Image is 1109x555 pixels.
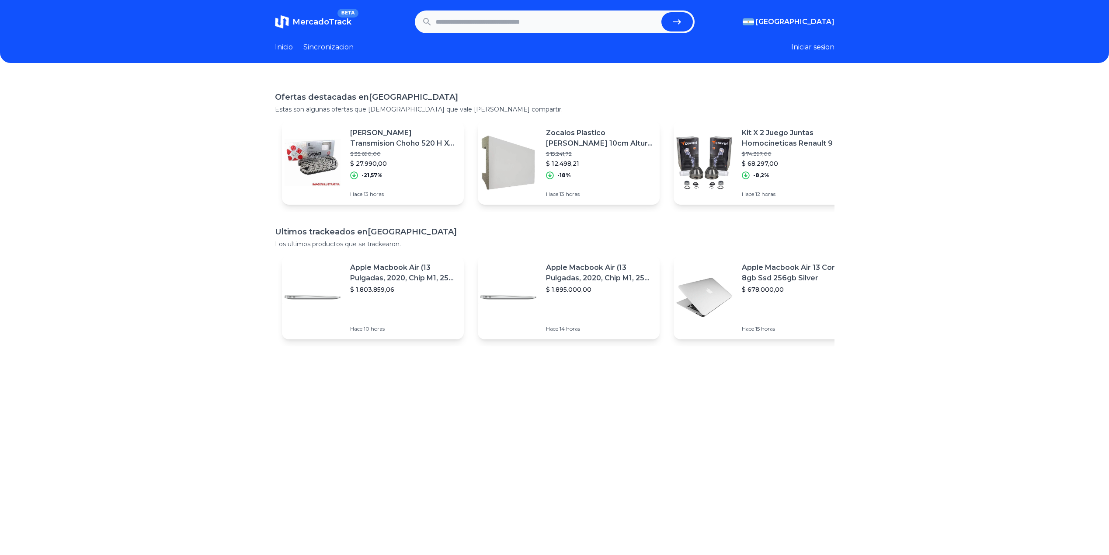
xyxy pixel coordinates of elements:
[275,226,834,238] h1: Ultimos trackeados en [GEOGRAPHIC_DATA]
[743,18,754,25] img: Argentina
[557,172,571,179] p: -18%
[350,285,457,294] p: $ 1.803.859,06
[743,17,834,27] button: [GEOGRAPHIC_DATA]
[478,255,660,339] a: Featured imageApple Macbook Air (13 Pulgadas, 2020, Chip M1, 256 Gb De Ssd, 8 Gb De Ram) - Plata$...
[546,191,653,198] p: Hace 13 horas
[282,121,464,205] a: Featured image[PERSON_NAME] Transmision Choho 520 H X 110 Reforzada - Um$ 35.690,00$ 27.990,00-21...
[292,17,351,27] span: MercadoTrack
[674,255,855,339] a: Featured imageApple Macbook Air 13 Core I5 8gb Ssd 256gb Silver$ 678.000,00Hace 15 horas
[756,17,834,27] span: [GEOGRAPHIC_DATA]
[282,267,343,328] img: Featured image
[275,15,351,29] a: MercadoTrackBETA
[478,267,539,328] img: Featured image
[337,9,358,17] span: BETA
[478,132,539,193] img: Featured image
[546,262,653,283] p: Apple Macbook Air (13 Pulgadas, 2020, Chip M1, 256 Gb De Ssd, 8 Gb De Ram) - Plata
[674,267,735,328] img: Featured image
[546,128,653,149] p: Zocalos Plastico [PERSON_NAME] 10cm Altura Borde Recto Largo 1m
[791,42,834,52] button: Iniciar sesion
[742,191,848,198] p: Hace 12 horas
[350,325,457,332] p: Hace 10 horas
[362,172,382,179] p: -21,57%
[742,150,848,157] p: $ 74.397,00
[674,132,735,193] img: Featured image
[742,128,848,149] p: Kit X 2 Juego Juntas Homocineticas Renault 9 11 Corven
[742,262,848,283] p: Apple Macbook Air 13 Core I5 8gb Ssd 256gb Silver
[742,285,848,294] p: $ 678.000,00
[275,240,834,248] p: Los ultimos productos que se trackearon.
[546,150,653,157] p: $ 15.241,72
[546,325,653,332] p: Hace 14 horas
[275,15,289,29] img: MercadoTrack
[350,128,457,149] p: [PERSON_NAME] Transmision Choho 520 H X 110 Reforzada - Um
[742,159,848,168] p: $ 68.297,00
[350,191,457,198] p: Hace 13 horas
[282,255,464,339] a: Featured imageApple Macbook Air (13 Pulgadas, 2020, Chip M1, 256 Gb De Ssd, 8 Gb De Ram) - Plata$...
[275,91,834,103] h1: Ofertas destacadas en [GEOGRAPHIC_DATA]
[303,42,354,52] a: Sincronizacion
[350,262,457,283] p: Apple Macbook Air (13 Pulgadas, 2020, Chip M1, 256 Gb De Ssd, 8 Gb De Ram) - Plata
[546,159,653,168] p: $ 12.498,21
[282,132,343,193] img: Featured image
[742,325,848,332] p: Hace 15 horas
[275,105,834,114] p: Estas son algunas ofertas que [DEMOGRAPHIC_DATA] que vale [PERSON_NAME] compartir.
[478,121,660,205] a: Featured imageZocalos Plastico [PERSON_NAME] 10cm Altura Borde Recto Largo 1m$ 15.241,72$ 12.498,...
[546,285,653,294] p: $ 1.895.000,00
[350,150,457,157] p: $ 35.690,00
[350,159,457,168] p: $ 27.990,00
[275,42,293,52] a: Inicio
[674,121,855,205] a: Featured imageKit X 2 Juego Juntas Homocineticas Renault 9 11 Corven$ 74.397,00$ 68.297,00-8,2%Ha...
[753,172,769,179] p: -8,2%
